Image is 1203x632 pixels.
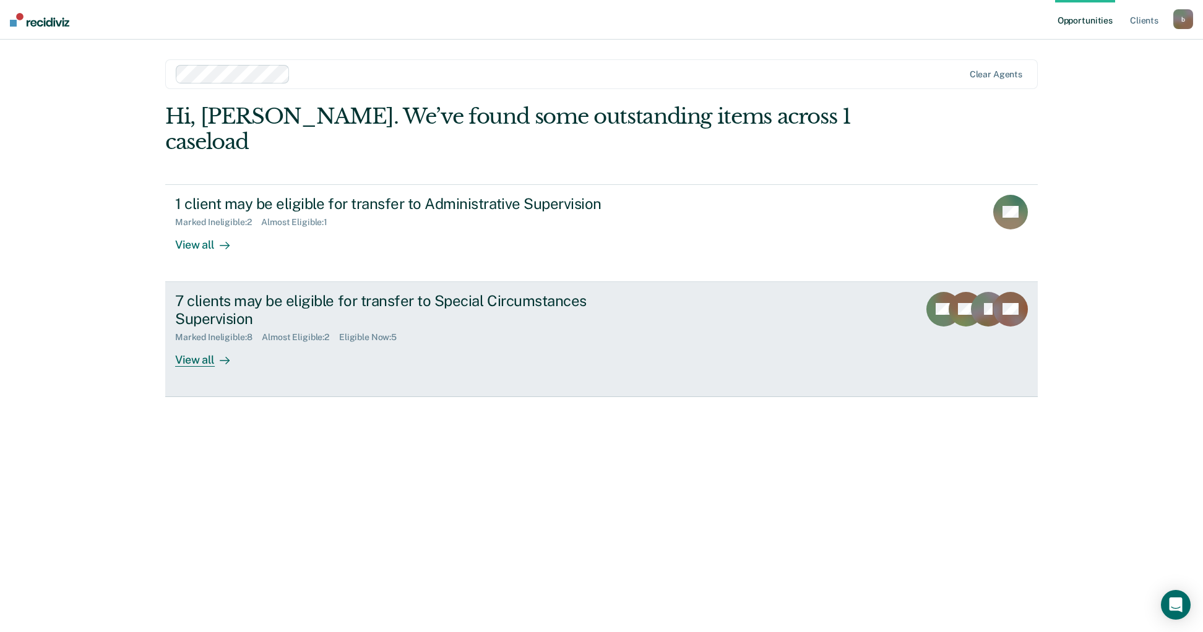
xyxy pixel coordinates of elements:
[261,217,337,228] div: Almost Eligible : 1
[165,184,1038,282] a: 1 client may be eligible for transfer to Administrative SupervisionMarked Ineligible:2Almost Elig...
[165,104,863,155] div: Hi, [PERSON_NAME]. We’ve found some outstanding items across 1 caseload
[165,282,1038,397] a: 7 clients may be eligible for transfer to Special Circumstances SupervisionMarked Ineligible:8Alm...
[175,292,610,328] div: 7 clients may be eligible for transfer to Special Circumstances Supervision
[175,228,244,252] div: View all
[175,332,262,343] div: Marked Ineligible : 8
[262,332,339,343] div: Almost Eligible : 2
[970,69,1022,80] div: Clear agents
[175,343,244,367] div: View all
[175,217,261,228] div: Marked Ineligible : 2
[339,332,407,343] div: Eligible Now : 5
[10,13,69,27] img: Recidiviz
[1173,9,1193,29] button: b
[175,195,610,213] div: 1 client may be eligible for transfer to Administrative Supervision
[1161,590,1191,620] div: Open Intercom Messenger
